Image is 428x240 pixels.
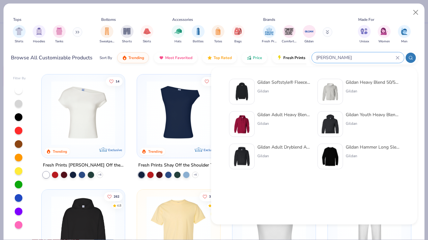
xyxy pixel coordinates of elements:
[346,121,400,126] div: Gildan
[232,114,252,134] img: 01756b78-01f6-4cc6-8d8a-3c30c1a0c8ac
[262,25,277,44] div: filter for Fresh Prints
[53,25,66,44] button: filter button
[378,39,390,44] span: Women
[272,52,346,63] button: Fresh Prints Flash
[13,76,26,81] div: Filter By
[121,25,133,44] div: filter for Shorts
[117,203,121,208] div: 4.8
[143,39,151,44] span: Skirts
[172,25,184,44] div: filter for Hats
[122,55,127,60] img: trending.gif
[202,52,237,63] button: Top Rated
[165,55,192,60] span: Most Favorited
[53,25,66,44] div: filter for Tanks
[214,39,222,44] span: Totes
[193,39,204,44] span: Bottles
[253,55,262,60] span: Price
[101,17,116,22] div: Bottoms
[282,25,296,44] button: filter button
[48,81,118,145] img: a1c94bf0-cbc2-4c5c-96ec-cab3b8502a7f
[56,28,63,35] img: Tanks Image
[11,54,93,62] div: Browse All Customizable Products
[199,192,218,201] button: Like
[262,25,277,44] button: filter button
[378,25,391,44] div: filter for Women
[174,28,182,35] img: Hats Image
[13,25,26,44] button: filter button
[143,28,151,35] img: Skirts Image
[358,25,371,44] button: filter button
[214,55,232,60] span: Top Rated
[116,80,119,83] span: 14
[214,28,222,35] img: Totes Image
[104,192,123,201] button: Like
[33,25,45,44] div: filter for Hoodies
[212,25,224,44] div: filter for Totes
[232,25,245,44] button: filter button
[100,25,114,44] button: filter button
[358,25,371,44] div: filter for Unisex
[346,79,400,86] div: Gildan Heavy Blend 50/50 Full-Zip Hooded Sweatshirt
[257,121,311,126] div: Gildan
[303,25,316,44] button: filter button
[257,88,311,94] div: Gildan
[33,25,45,44] button: filter button
[100,25,114,44] div: filter for Sweatpants
[55,39,63,44] span: Tanks
[381,28,388,35] img: Women Image
[398,25,411,44] div: filter for Men
[234,28,241,35] img: Bags Image
[257,144,311,150] div: Gildan Adult Dryblend Adult 9 Oz. 50/50 Hood
[172,17,193,22] div: Accessories
[33,39,45,44] span: Hoodies
[121,25,133,44] button: filter button
[284,27,294,36] img: Comfort Colors Image
[316,54,396,61] input: Try "T-Shirt"
[346,111,400,118] div: Gildan Youth Heavy Blend™ 8 oz., 50/50 Hooded Sweatshirt
[154,52,197,63] button: Most Favorited
[378,25,391,44] button: filter button
[13,25,26,44] div: filter for Shirts
[320,147,340,167] img: f0dd7ca2-ba01-4ba4-9a1f-1fea864203c0
[122,39,132,44] span: Shorts
[257,79,311,86] div: Gildan Softstyle® Fleece Pullover Hooded Sweatshirt
[159,55,164,60] img: most_fav.gif
[15,39,23,44] span: Shirts
[13,17,21,22] div: Tops
[103,28,110,35] img: Sweatpants Image
[401,28,408,35] img: Men Image
[117,52,149,63] button: Trending
[98,173,101,177] span: + 6
[242,52,267,63] button: Price
[401,39,408,44] span: Men
[232,147,252,167] img: 0d20bbd1-2ec3-4b1f-a0cf-0f49d3b5fcb7
[36,28,43,35] img: Hoodies Image
[212,25,224,44] button: filter button
[304,27,314,36] img: Gildan Image
[201,77,218,86] button: Like
[282,25,296,44] div: filter for Comfort Colors
[232,82,252,102] img: 1a07cc18-aee9-48c0-bcfb-936d85bd356b
[320,114,340,134] img: d2b2286b-b497-4353-abda-ca1826771838
[282,39,296,44] span: Comfort Colors
[15,28,23,35] img: Shirts Image
[143,81,214,145] img: 5716b33b-ee27-473a-ad8a-9b8687048459
[207,55,212,60] img: TopRated.gif
[194,173,197,177] span: + 6
[192,25,205,44] div: filter for Bottles
[114,195,119,198] span: 262
[192,25,205,44] button: filter button
[100,39,114,44] span: Sweatpants
[141,25,153,44] div: filter for Skirts
[43,161,124,169] div: Fresh Prints [PERSON_NAME] Off the Shoulder Top
[410,6,422,19] button: Close
[209,195,215,198] span: 310
[141,25,153,44] button: filter button
[277,55,282,60] img: flash.gif
[257,153,311,159] div: Gildan
[195,28,202,35] img: Bottles Image
[138,161,219,169] div: Fresh Prints Shay Off the Shoulder Tank
[358,17,374,22] div: Made For
[174,39,182,44] span: Hats
[172,25,184,44] button: filter button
